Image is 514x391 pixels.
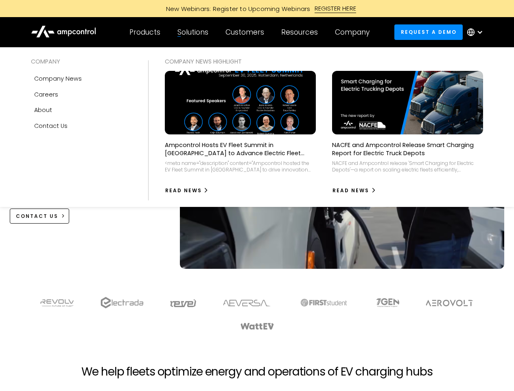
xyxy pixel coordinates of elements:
[225,28,264,37] div: Customers
[101,297,143,308] img: electrada logo
[281,28,318,37] div: Resources
[332,187,369,194] div: Read News
[31,87,132,102] a: Careers
[165,184,209,197] a: Read News
[31,102,132,118] a: About
[158,4,315,13] div: New Webinars: Register to Upcoming Webinars
[165,141,316,157] p: Ampcontrol Hosts EV Fleet Summit in [GEOGRAPHIC_DATA] to Advance Electric Fleet Management in [GE...
[315,4,357,13] div: REGISTER HERE
[165,187,202,194] div: Read News
[74,4,440,13] a: New Webinars: Register to Upcoming WebinarsREGISTER HERE
[332,160,483,173] div: NACFE and Ampcontrol release 'Smart Charging for Electric Depots'—a report on scaling electric fl...
[394,24,463,40] a: Request a demo
[129,28,160,37] div: Products
[335,28,370,37] div: Company
[31,57,132,66] div: COMPANY
[10,209,70,224] a: CONTACT US
[34,105,52,114] div: About
[16,213,58,220] div: CONTACT US
[31,71,132,86] a: Company news
[425,300,474,306] img: Aerovolt Logo
[165,57,483,66] div: COMPANY NEWS Highlight
[34,90,58,99] div: Careers
[177,28,208,37] div: Solutions
[332,141,483,157] p: NACFE and Ampcontrol Release Smart Charging Report for Electric Truck Depots
[31,118,132,134] a: Contact Us
[165,160,316,173] div: <meta name="description" content="Ampcontrol hosted the EV Fleet Summit in [GEOGRAPHIC_DATA] to d...
[34,74,82,83] div: Company news
[34,121,68,130] div: Contact Us
[240,323,274,329] img: WattEV logo
[332,184,376,197] a: Read News
[81,365,432,379] h2: We help fleets optimize energy and operations of EV charging hubs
